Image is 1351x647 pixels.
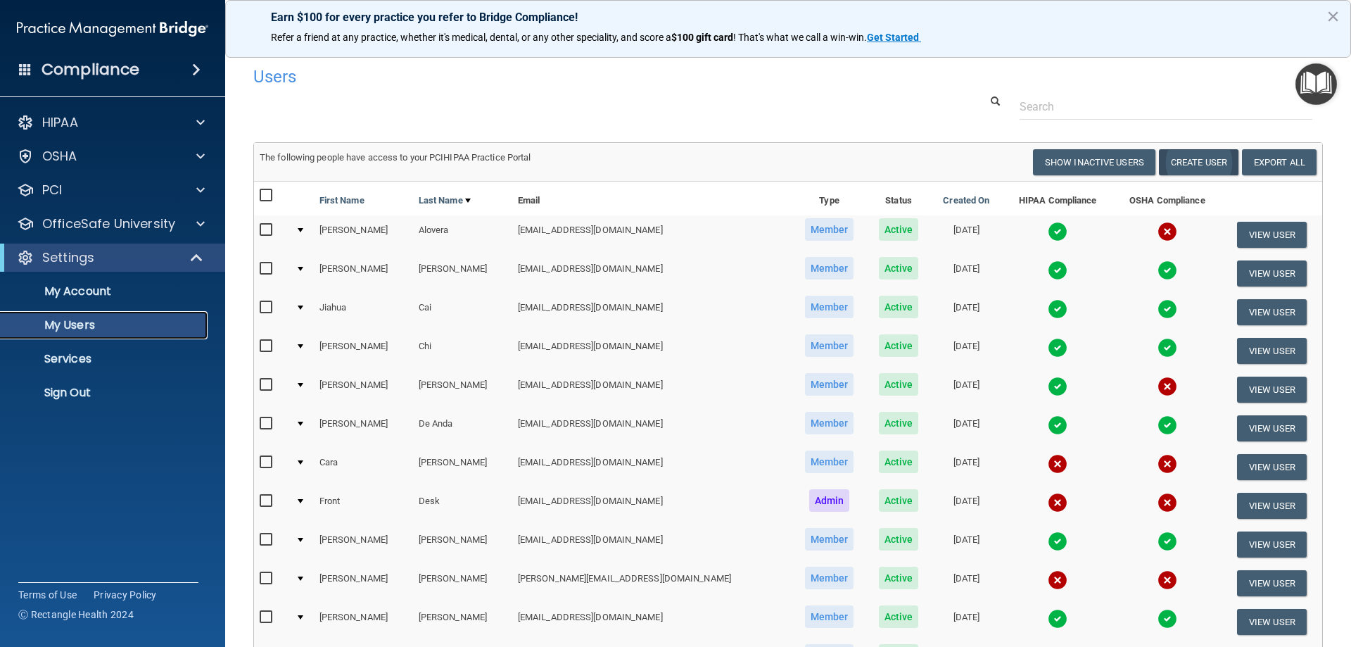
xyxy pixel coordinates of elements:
[319,192,364,209] a: First Name
[805,373,854,396] span: Member
[1020,94,1312,120] input: Search
[271,11,1305,24] p: Earn $100 for every practice you refer to Bridge Compliance!
[9,284,201,299] p: My Account
[1048,299,1067,319] img: tick.e7d51cea.svg
[42,148,77,165] p: OSHA
[1048,570,1067,590] img: cross.ca9f0e7f.svg
[314,254,413,293] td: [PERSON_NAME]
[512,448,792,486] td: [EMAIL_ADDRESS][DOMAIN_NAME]
[413,254,512,293] td: [PERSON_NAME]
[930,215,1002,254] td: [DATE]
[314,409,413,448] td: [PERSON_NAME]
[18,588,77,602] a: Terms of Use
[1237,532,1307,558] button: View User
[18,608,134,622] span: Ⓒ Rectangle Health 2024
[1237,493,1307,519] button: View User
[17,249,204,266] a: Settings
[42,215,175,232] p: OfficeSafe University
[930,370,1002,409] td: [DATE]
[512,332,792,370] td: [EMAIL_ADDRESS][DOMAIN_NAME]
[17,182,205,199] a: PCI
[1157,454,1177,474] img: cross.ca9f0e7f.svg
[314,525,413,564] td: [PERSON_NAME]
[1157,338,1177,358] img: tick.e7d51cea.svg
[1048,609,1067,629] img: tick.e7d51cea.svg
[1048,222,1067,241] img: tick.e7d51cea.svg
[671,32,733,43] strong: $100 gift card
[879,567,919,589] span: Active
[413,525,512,564] td: [PERSON_NAME]
[930,525,1002,564] td: [DATE]
[1157,493,1177,513] img: cross.ca9f0e7f.svg
[413,448,512,486] td: [PERSON_NAME]
[1326,5,1340,27] button: Close
[9,386,201,400] p: Sign Out
[1237,377,1307,403] button: View User
[930,448,1002,486] td: [DATE]
[94,588,157,602] a: Privacy Policy
[1048,377,1067,396] img: tick.e7d51cea.svg
[1237,338,1307,364] button: View User
[413,603,512,641] td: [PERSON_NAME]
[314,448,413,486] td: Cara
[271,32,671,43] span: Refer a friend at any practice, whether it's medical, dental, or any other speciality, and score a
[930,409,1002,448] td: [DATE]
[930,293,1002,332] td: [DATE]
[413,332,512,370] td: Chi
[512,525,792,564] td: [EMAIL_ADDRESS][DOMAIN_NAME]
[314,215,413,254] td: [PERSON_NAME]
[1157,260,1177,280] img: tick.e7d51cea.svg
[930,332,1002,370] td: [DATE]
[314,486,413,525] td: Front
[1157,532,1177,551] img: tick.e7d51cea.svg
[413,215,512,254] td: Alovera
[512,409,792,448] td: [EMAIL_ADDRESS][DOMAIN_NAME]
[930,486,1002,525] td: [DATE]
[1002,182,1113,215] th: HIPAA Compliance
[314,603,413,641] td: [PERSON_NAME]
[9,352,201,366] p: Services
[879,373,919,396] span: Active
[42,249,94,266] p: Settings
[1237,299,1307,325] button: View User
[1113,182,1222,215] th: OSHA Compliance
[9,318,201,332] p: My Users
[805,412,854,434] span: Member
[943,192,989,209] a: Created On
[512,215,792,254] td: [EMAIL_ADDRESS][DOMAIN_NAME]
[512,370,792,409] td: [EMAIL_ADDRESS][DOMAIN_NAME]
[805,605,854,628] span: Member
[413,564,512,603] td: [PERSON_NAME]
[879,218,919,241] span: Active
[1048,454,1067,474] img: cross.ca9f0e7f.svg
[879,451,919,473] span: Active
[879,605,919,628] span: Active
[1157,415,1177,435] img: tick.e7d51cea.svg
[867,32,921,43] a: Get Started
[930,564,1002,603] td: [DATE]
[1157,299,1177,319] img: tick.e7d51cea.svg
[314,564,413,603] td: [PERSON_NAME]
[930,603,1002,641] td: [DATE]
[805,257,854,279] span: Member
[1157,377,1177,396] img: cross.ca9f0e7f.svg
[792,182,867,215] th: Type
[512,182,792,215] th: Email
[867,182,930,215] th: Status
[1237,454,1307,480] button: View User
[314,332,413,370] td: [PERSON_NAME]
[805,296,854,318] span: Member
[809,489,850,512] span: Admin
[42,182,62,199] p: PCI
[1048,532,1067,551] img: tick.e7d51cea.svg
[805,451,854,473] span: Member
[314,370,413,409] td: [PERSON_NAME]
[1237,222,1307,248] button: View User
[1033,149,1155,175] button: Show Inactive Users
[805,567,854,589] span: Member
[1157,570,1177,590] img: cross.ca9f0e7f.svg
[930,254,1002,293] td: [DATE]
[879,412,919,434] span: Active
[1159,149,1238,175] button: Create User
[1048,338,1067,358] img: tick.e7d51cea.svg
